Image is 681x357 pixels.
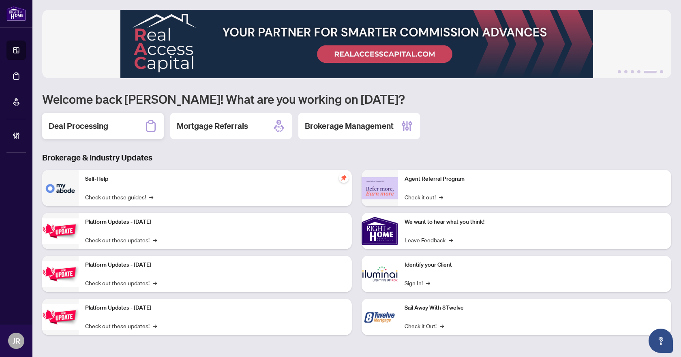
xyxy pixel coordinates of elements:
[49,120,108,132] h2: Deal Processing
[624,70,627,73] button: 2
[362,299,398,335] img: Sail Away With 8Twelve
[13,335,20,346] span: JR
[85,218,345,227] p: Platform Updates - [DATE]
[85,304,345,312] p: Platform Updates - [DATE]
[153,321,157,330] span: →
[426,278,430,287] span: →
[405,235,453,244] a: Leave Feedback→
[42,218,79,244] img: Platform Updates - July 21, 2025
[85,192,153,201] a: Check out these guides!→
[177,120,248,132] h2: Mortgage Referrals
[153,235,157,244] span: →
[405,192,443,201] a: Check it out!→
[637,70,640,73] button: 4
[42,304,79,330] img: Platform Updates - June 23, 2025
[6,6,26,21] img: logo
[339,173,349,183] span: pushpin
[631,70,634,73] button: 3
[405,218,665,227] p: We want to hear what you think!
[85,175,345,184] p: Self-Help
[42,152,671,163] h3: Brokerage & Industry Updates
[85,278,157,287] a: Check out these updates!→
[149,192,153,201] span: →
[42,261,79,287] img: Platform Updates - July 8, 2025
[153,278,157,287] span: →
[362,213,398,249] img: We want to hear what you think!
[449,235,453,244] span: →
[405,278,430,287] a: Sign In!→
[362,177,398,199] img: Agent Referral Program
[660,70,663,73] button: 6
[85,321,157,330] a: Check out these updates!→
[405,175,665,184] p: Agent Referral Program
[644,70,657,73] button: 5
[618,70,621,73] button: 1
[42,170,79,206] img: Self-Help
[362,256,398,292] img: Identify your Client
[85,235,157,244] a: Check out these updates!→
[440,321,444,330] span: →
[649,329,673,353] button: Open asap
[42,91,671,107] h1: Welcome back [PERSON_NAME]! What are you working on [DATE]?
[405,321,444,330] a: Check it Out!→
[405,304,665,312] p: Sail Away With 8Twelve
[42,10,671,78] img: Slide 4
[405,261,665,269] p: Identify your Client
[439,192,443,201] span: →
[305,120,394,132] h2: Brokerage Management
[85,261,345,269] p: Platform Updates - [DATE]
